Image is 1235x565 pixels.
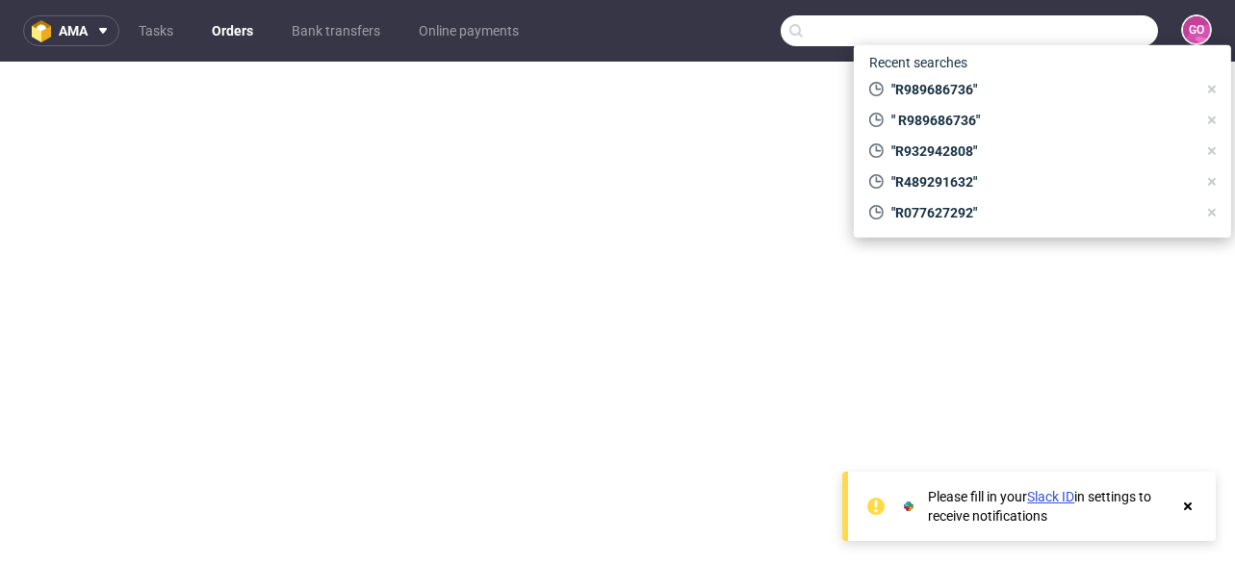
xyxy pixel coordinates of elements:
[884,172,1196,192] span: "R489291632"
[928,487,1170,526] div: Please fill in your in settings to receive notifications
[899,497,918,516] img: Slack
[862,47,975,78] span: Recent searches
[127,15,185,46] a: Tasks
[200,15,265,46] a: Orders
[1183,16,1210,43] figcaption: GO
[280,15,392,46] a: Bank transfers
[407,15,530,46] a: Online payments
[884,80,1196,99] span: "R989686736"
[23,15,119,46] button: ama
[884,141,1196,161] span: "R932942808"
[59,24,88,38] span: ama
[1027,489,1074,504] a: Slack ID
[32,20,59,42] img: logo
[884,203,1196,222] span: "R077627292"
[884,111,1196,130] span: " R989686736"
